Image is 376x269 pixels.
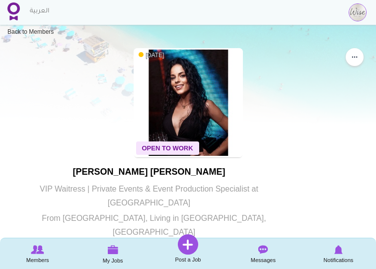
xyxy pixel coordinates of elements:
[7,2,20,20] img: Home
[26,255,49,265] span: Members
[346,48,364,66] button: ...
[175,255,201,265] span: Post a Job
[334,245,343,254] img: Notifications
[301,239,376,268] a: Notifications Notifications
[12,211,286,239] p: From [GEOGRAPHIC_DATA], Living in [GEOGRAPHIC_DATA], [GEOGRAPHIC_DATA]
[75,239,150,268] a: My Jobs My Jobs
[136,141,199,155] span: Open To Work
[178,234,198,255] img: Post a Job
[7,28,54,35] a: Back to Members
[31,245,44,254] img: Browse Members
[25,1,54,21] a: العربية
[150,234,226,265] a: Post a Job Post a Job
[251,255,276,265] span: Messages
[139,51,164,60] span: [DATE]
[323,255,353,265] span: Notifications
[226,239,301,268] a: Messages Messages
[103,256,123,266] span: My Jobs
[12,167,286,177] h1: [PERSON_NAME] [PERSON_NAME]
[258,245,268,254] img: Messages
[107,245,118,254] img: My Jobs
[12,182,286,210] p: VIP Waitress | Private Events & Event Production Specialist at [GEOGRAPHIC_DATA]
